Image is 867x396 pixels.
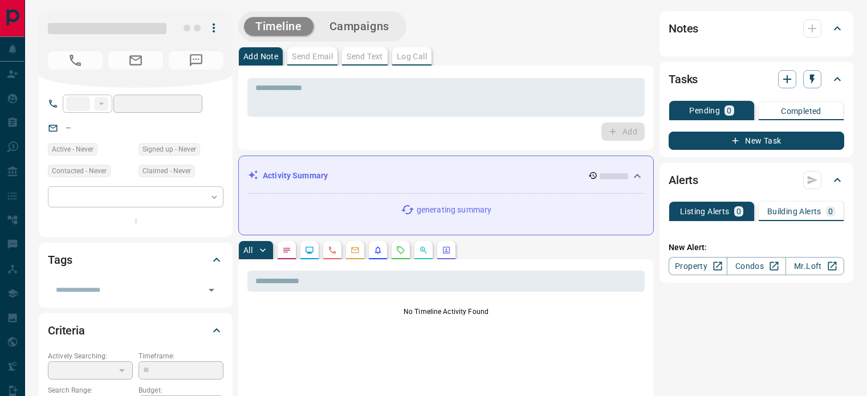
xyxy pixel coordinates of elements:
[828,207,833,215] p: 0
[669,15,844,42] div: Notes
[442,246,451,255] svg: Agent Actions
[52,144,93,155] span: Active - Never
[244,17,314,36] button: Timeline
[48,317,223,344] div: Criteria
[669,257,727,275] a: Property
[669,66,844,93] div: Tasks
[736,207,741,215] p: 0
[328,246,337,255] svg: Calls
[108,51,163,70] span: No Email
[243,246,253,254] p: All
[318,17,401,36] button: Campaigns
[351,246,360,255] svg: Emails
[139,351,223,361] p: Timeframe:
[417,204,491,216] p: generating summary
[669,171,698,189] h2: Alerts
[669,166,844,194] div: Alerts
[143,165,191,177] span: Claimed - Never
[689,107,720,115] p: Pending
[373,246,382,255] svg: Listing Alerts
[248,165,644,186] div: Activity Summary
[48,385,133,395] p: Search Range:
[169,51,223,70] span: No Number
[48,51,103,70] span: No Number
[203,282,219,298] button: Open
[247,307,645,317] p: No Timeline Activity Found
[48,246,223,273] div: Tags
[48,251,72,269] h2: Tags
[48,321,85,340] h2: Criteria
[669,70,698,88] h2: Tasks
[305,246,314,255] svg: Lead Browsing Activity
[282,246,291,255] svg: Notes
[243,52,278,60] p: Add Note
[143,144,196,155] span: Signed up - Never
[669,242,844,254] p: New Alert:
[52,165,107,177] span: Contacted - Never
[48,351,133,361] p: Actively Searching:
[767,207,821,215] p: Building Alerts
[669,19,698,38] h2: Notes
[66,123,71,132] a: --
[785,257,844,275] a: Mr.Loft
[396,246,405,255] svg: Requests
[263,170,328,182] p: Activity Summary
[680,207,730,215] p: Listing Alerts
[669,132,844,150] button: New Task
[139,385,223,395] p: Budget:
[781,107,821,115] p: Completed
[727,107,731,115] p: 0
[727,257,785,275] a: Condos
[419,246,428,255] svg: Opportunities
